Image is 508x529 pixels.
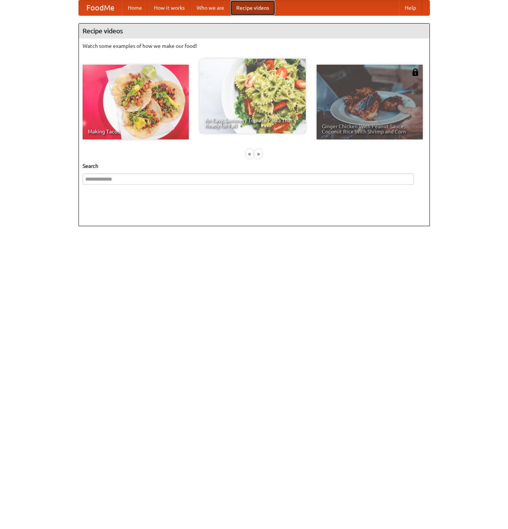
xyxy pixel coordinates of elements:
a: FoodMe [79,0,122,15]
span: Making Tacos [88,129,184,134]
h4: Recipe videos [79,24,430,39]
a: Help [399,0,422,15]
a: An Easy, Summery Tomato Pasta That's Ready for Fall [200,59,306,133]
h5: Search [83,162,426,170]
a: Recipe videos [230,0,275,15]
a: How it works [148,0,191,15]
img: 483408.png [412,68,419,76]
a: Home [122,0,148,15]
div: » [255,149,262,159]
p: Watch some examples of how we make our food! [83,42,426,50]
span: An Easy, Summery Tomato Pasta That's Ready for Fall [205,118,301,128]
div: « [246,149,253,159]
a: Making Tacos [83,65,189,139]
a: Who we are [191,0,230,15]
